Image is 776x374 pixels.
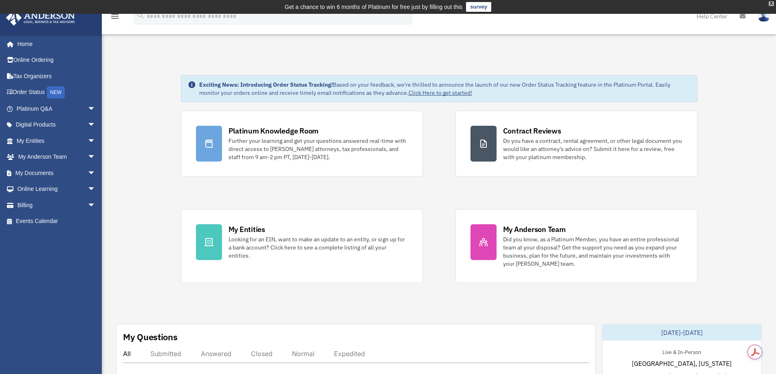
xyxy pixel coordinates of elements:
[6,197,108,213] a: Billingarrow_drop_down
[6,149,108,165] a: My Anderson Teamarrow_drop_down
[6,52,108,68] a: Online Ordering
[6,213,108,230] a: Events Calendar
[229,126,319,136] div: Platinum Knowledge Room
[150,350,181,358] div: Submitted
[632,359,732,368] span: [GEOGRAPHIC_DATA], [US_STATE]
[4,10,77,26] img: Anderson Advisors Platinum Portal
[229,224,265,234] div: My Entities
[6,133,108,149] a: My Entitiesarrow_drop_down
[656,347,708,356] div: Live & In-Person
[503,224,566,234] div: My Anderson Team
[285,2,463,12] div: Get a chance to win 6 months of Platinum for free just by filling out this
[199,81,690,97] div: Based on your feedback, we're thrilled to announce the launch of our new Order Status Tracking fe...
[334,350,365,358] div: Expedited
[503,137,682,161] div: Do you have a contract, rental agreement, or other legal document you would like an attorney's ad...
[181,111,423,177] a: Platinum Knowledge Room Further your learning and get your questions answered real-time with dire...
[6,165,108,181] a: My Documentsarrow_drop_down
[181,209,423,283] a: My Entities Looking for an EIN, want to make an update to an entity, or sign up for a bank accoun...
[88,133,104,149] span: arrow_drop_down
[292,350,314,358] div: Normal
[88,197,104,214] span: arrow_drop_down
[201,350,231,358] div: Answered
[199,81,333,88] strong: Exciting News: Introducing Order Status Tracking!
[6,68,108,84] a: Tax Organizers
[6,101,108,117] a: Platinum Q&Aarrow_drop_down
[123,331,178,343] div: My Questions
[6,36,104,52] a: Home
[110,11,120,21] i: menu
[229,235,408,260] div: Looking for an EIN, want to make an update to an entity, or sign up for a bank account? Click her...
[88,149,104,166] span: arrow_drop_down
[602,324,761,341] div: [DATE]-[DATE]
[110,14,120,21] a: menu
[88,165,104,182] span: arrow_drop_down
[769,1,774,6] div: close
[409,89,472,96] a: Click Here to get started!
[136,11,145,20] i: search
[6,117,108,133] a: Digital Productsarrow_drop_down
[6,84,108,101] a: Order StatusNEW
[503,235,682,268] div: Did you know, as a Platinum Member, you have an entire professional team at your disposal? Get th...
[466,2,491,12] a: survey
[251,350,273,358] div: Closed
[88,117,104,133] span: arrow_drop_down
[229,137,408,161] div: Further your learning and get your questions answered real-time with direct access to [PERSON_NAM...
[88,101,104,117] span: arrow_drop_down
[6,181,108,197] a: Online Learningarrow_drop_down
[47,86,65,98] div: NEW
[503,126,561,136] div: Contract Reviews
[123,350,131,358] div: All
[455,111,697,177] a: Contract Reviews Do you have a contract, rental agreement, or other legal document you would like...
[455,209,697,283] a: My Anderson Team Did you know, as a Platinum Member, you have an entire professional team at your...
[88,181,104,198] span: arrow_drop_down
[758,10,770,22] img: User Pic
